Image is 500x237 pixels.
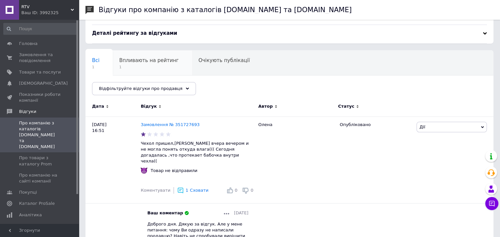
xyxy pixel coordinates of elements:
input: Пошук [3,23,78,35]
span: Автор [258,103,273,109]
span: Каталог ProSale [19,201,55,206]
span: Показники роботи компанії [19,92,61,103]
span: Впливають на рейтинг [119,57,179,63]
span: Коментувати [141,188,170,193]
span: Аналітика [19,212,42,218]
span: Головна [19,41,37,47]
span: Замовлення та повідомлення [19,52,61,64]
span: Всі [92,57,100,63]
span: [DEMOGRAPHIC_DATA] [19,80,68,86]
span: Про товари з каталогу Prom [19,155,61,167]
span: Покупці [19,189,37,195]
span: [DATE] [234,210,249,216]
button: Чат з покупцем [485,197,498,210]
div: Деталі рейтингу за відгуками [92,30,487,37]
h1: Відгуки про компанію з каталогів [DOMAIN_NAME] та [DOMAIN_NAME] [99,6,352,14]
span: RTV [21,4,71,10]
span: Управління сайтом [19,223,61,235]
span: Відгуки [19,109,36,115]
div: Коментувати [141,187,170,193]
span: 1 [92,65,100,70]
p: Чехол пришел,[PERSON_NAME] вчера вечером и не могла понять откуда влага((( Сегодня догадалась ,чт... [141,140,255,164]
div: Опубліковані без коментаря [85,75,172,100]
span: Про компанію з каталогів [DOMAIN_NAME] та [DOMAIN_NAME] [19,120,61,150]
div: Товар не відправили [149,168,199,174]
span: 1 [185,188,188,193]
span: Деталі рейтингу за відгуками [92,30,177,36]
span: Відфільтруйте відгуки про продавця [99,86,182,91]
a: Замовлення № 351727693 [141,122,200,127]
span: Про компанію на сайті компанії [19,172,61,184]
span: 1 [119,65,179,70]
span: 0 [235,188,237,193]
span: Статус [338,103,354,109]
span: Опубліковані без комен... [92,82,159,88]
span: Товари та послуги [19,69,61,75]
span: Сховати [190,188,208,193]
span: Ваш коментар [147,210,183,216]
div: Опубліковано [340,122,412,128]
span: Дата [92,103,104,109]
div: Ваш ID: 3992325 [21,10,79,16]
span: Дії [419,124,425,129]
span: Відгук [141,103,157,109]
span: Очікують публікації [199,57,250,63]
div: 1Сховати [177,187,208,194]
img: :imp: [141,167,147,174]
span: 0 [250,188,253,193]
